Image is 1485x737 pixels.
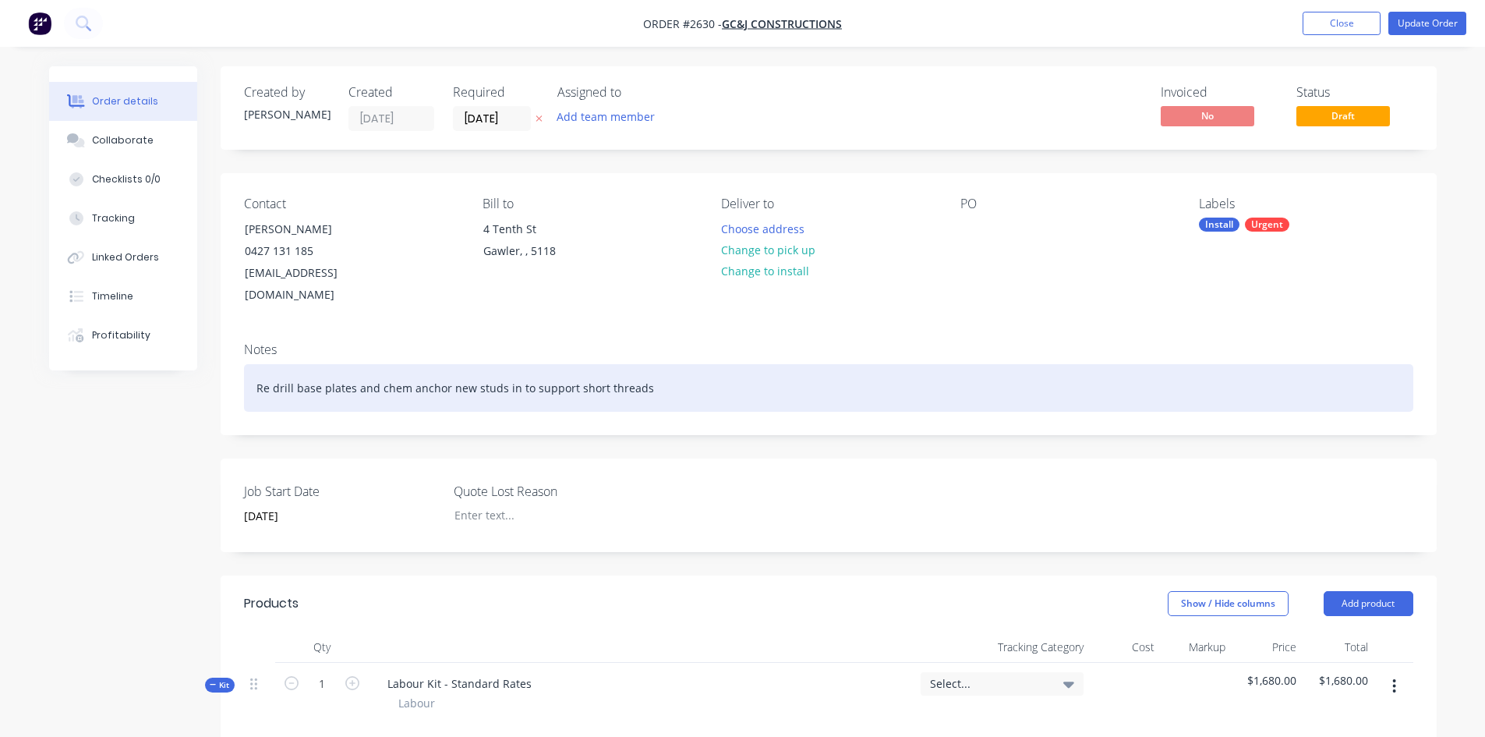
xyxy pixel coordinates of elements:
[348,85,434,100] div: Created
[49,199,197,238] button: Tracking
[1245,218,1289,232] div: Urgent
[1303,632,1374,663] div: Total
[244,342,1413,357] div: Notes
[244,482,439,501] label: Job Start Date
[1161,85,1278,100] div: Invoiced
[92,133,154,147] div: Collaborate
[470,218,626,268] div: 4 Tenth StGawler, , 5118
[483,240,613,262] div: Gawler, , 5118
[1303,12,1381,35] button: Close
[244,594,299,613] div: Products
[1161,106,1254,126] span: No
[483,197,696,211] div: Bill to
[244,106,330,122] div: [PERSON_NAME]
[275,632,369,663] div: Qty
[233,505,427,528] input: Enter date
[930,675,1048,692] span: Select...
[49,316,197,355] button: Profitability
[1309,672,1367,689] span: $1,680.00
[375,672,544,695] div: Labour Kit - Standard Rates
[92,172,161,186] div: Checklists 0/0
[960,197,1174,211] div: PO
[232,218,387,306] div: [PERSON_NAME]0427 131 185[EMAIL_ADDRESS][DOMAIN_NAME]
[454,482,649,501] label: Quote Lost Reason
[1161,632,1232,663] div: Markup
[1324,591,1413,616] button: Add product
[722,16,842,31] a: GC&J Constructions
[914,632,1090,663] div: Tracking Category
[712,218,812,239] button: Choose address
[49,238,197,277] button: Linked Orders
[244,364,1413,412] div: Re drill base plates and chem anchor new studs in to support short threads
[49,160,197,199] button: Checklists 0/0
[49,121,197,160] button: Collaborate
[210,679,230,691] span: Kit
[721,197,935,211] div: Deliver to
[245,262,374,306] div: [EMAIL_ADDRESS][DOMAIN_NAME]
[1238,672,1296,689] span: $1,680.00
[92,94,158,108] div: Order details
[483,218,613,240] div: 4 Tenth St
[557,106,663,127] button: Add team member
[205,678,235,693] div: Kit
[1296,85,1413,100] div: Status
[398,695,435,711] span: Labour
[28,12,51,35] img: Factory
[712,260,817,282] button: Change to install
[712,239,823,260] button: Change to pick up
[1168,591,1289,616] button: Show / Hide columns
[245,240,374,262] div: 0427 131 185
[92,250,159,264] div: Linked Orders
[49,277,197,316] button: Timeline
[244,85,330,100] div: Created by
[453,85,539,100] div: Required
[1199,197,1413,211] div: Labels
[643,16,722,31] span: Order #2630 -
[1296,106,1390,126] span: Draft
[92,289,133,303] div: Timeline
[92,328,150,342] div: Profitability
[49,82,197,121] button: Order details
[92,211,135,225] div: Tracking
[1199,218,1239,232] div: Install
[548,106,663,127] button: Add team member
[245,218,374,240] div: [PERSON_NAME]
[1388,12,1466,35] button: Update Order
[1232,632,1303,663] div: Price
[244,197,458,211] div: Contact
[1090,632,1161,663] div: Cost
[557,85,713,100] div: Assigned to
